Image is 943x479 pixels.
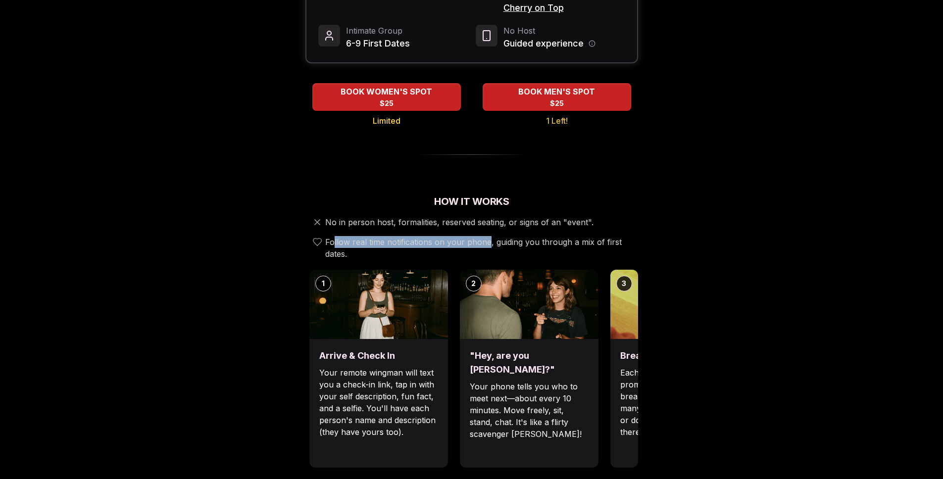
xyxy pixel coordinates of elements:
h3: "Hey, are you [PERSON_NAME]?" [470,349,589,377]
h2: How It Works [305,194,638,208]
span: $25 [550,98,564,108]
img: Break the ice with prompts [610,270,749,339]
h3: Break the ice with prompts [620,349,739,363]
button: Host information [589,40,596,47]
span: 1 Left! [546,115,568,127]
p: Your phone tells you who to meet next—about every 10 minutes. Move freely, sit, stand, chat. It's... [470,381,589,440]
span: BOOK WOMEN'S SPOT [339,86,434,97]
div: 3 [616,276,632,291]
img: Arrive & Check In [309,270,448,339]
p: Your remote wingman will text you a check-in link, tap in with your self description, fun fact, a... [319,367,438,438]
p: Each date will have new convo prompts on screen to help break the ice. Cycle through as many as y... [620,367,739,438]
button: BOOK WOMEN'S SPOT - Limited [312,83,461,111]
span: Cherry on Top [503,1,625,15]
span: BOOK MEN'S SPOT [516,86,597,97]
span: 6-9 First Dates [346,37,410,50]
span: No Host [503,25,596,37]
span: No in person host, formalities, reserved seating, or signs of an "event". [325,216,594,228]
img: "Hey, are you Max?" [460,270,598,339]
div: 2 [466,276,482,291]
span: $25 [380,98,394,108]
h3: Arrive & Check In [319,349,438,363]
span: Limited [373,115,400,127]
div: 1 [315,276,331,291]
span: Guided experience [503,37,584,50]
button: BOOK MEN'S SPOT - 1 Left! [483,83,631,111]
span: Intimate Group [346,25,410,37]
span: Follow real time notifications on your phone, guiding you through a mix of first dates. [325,236,634,260]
